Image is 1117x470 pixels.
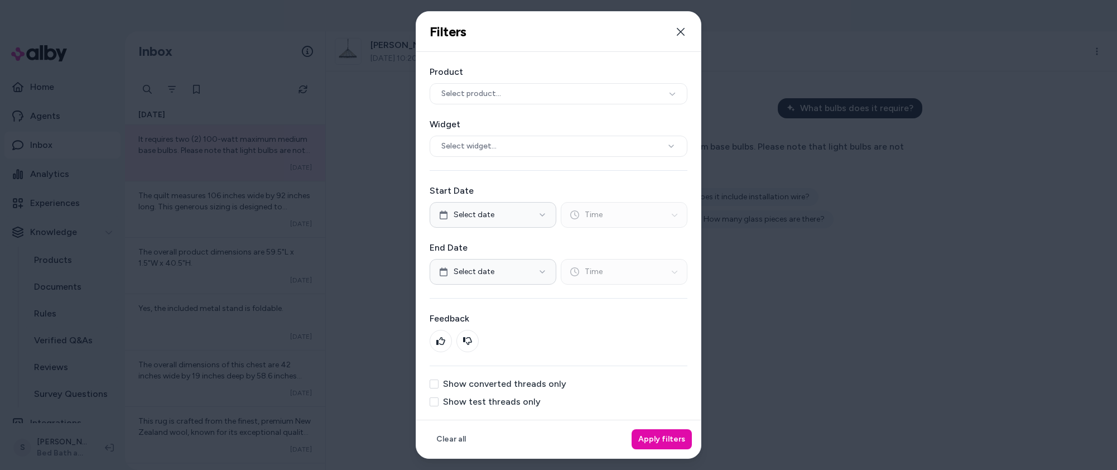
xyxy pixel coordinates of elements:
span: Select product... [441,88,501,99]
span: Select date [454,266,494,277]
button: Select date [430,259,556,285]
label: Start Date [430,184,687,198]
span: Select date [454,209,494,220]
button: Select date [430,202,556,228]
label: Show converted threads only [443,380,566,389]
button: Clear all [430,429,473,449]
h2: Filters [430,23,466,40]
label: End Date [430,241,687,255]
label: Show test threads only [443,397,541,406]
label: Feedback [430,312,687,325]
button: Apply filters [632,429,692,449]
label: Widget [430,118,687,131]
label: Product [430,65,687,79]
